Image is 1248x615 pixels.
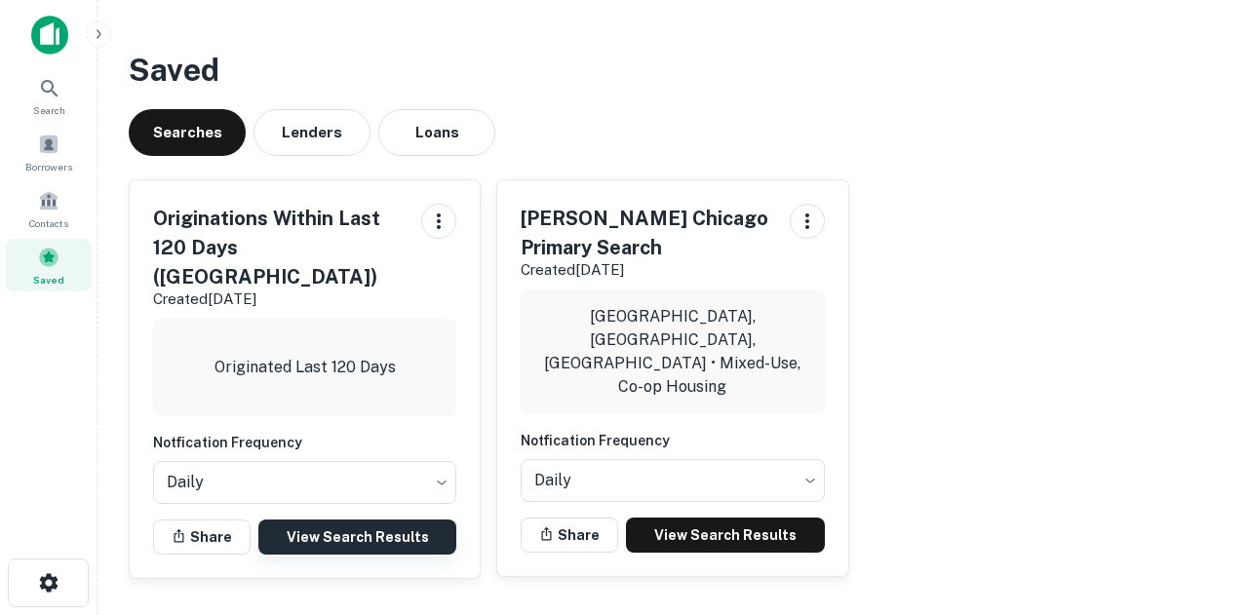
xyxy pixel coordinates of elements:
a: Borrowers [6,126,92,178]
p: Created [DATE] [521,258,773,282]
a: Contacts [6,182,92,235]
span: Borrowers [25,159,72,174]
h3: Saved [129,47,1217,94]
button: Share [521,518,618,553]
button: Lenders [253,109,370,156]
a: View Search Results [626,518,824,553]
h6: Notfication Frequency [521,430,824,451]
div: Without label [153,455,456,510]
h5: Originations Within Last 120 Days ([GEOGRAPHIC_DATA]) [153,204,406,291]
h5: [PERSON_NAME] Chicago Primary Search [521,204,773,262]
button: Loans [378,109,495,156]
p: Originated Last 120 Days [214,356,396,379]
p: Created [DATE] [153,288,406,311]
span: Contacts [29,215,68,231]
a: Saved [6,239,92,291]
h6: Notfication Frequency [153,432,456,453]
button: Share [153,519,251,555]
span: Saved [33,272,64,288]
span: Search [33,102,65,118]
a: View Search Results [258,519,456,555]
img: capitalize-icon.png [31,16,68,55]
a: Search [6,69,92,122]
div: Without label [521,453,824,508]
button: Searches [129,109,246,156]
p: [GEOGRAPHIC_DATA], [GEOGRAPHIC_DATA], [GEOGRAPHIC_DATA] • Mixed-Use, Co-op Housing [536,305,808,399]
iframe: Chat Widget [1150,459,1248,553]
